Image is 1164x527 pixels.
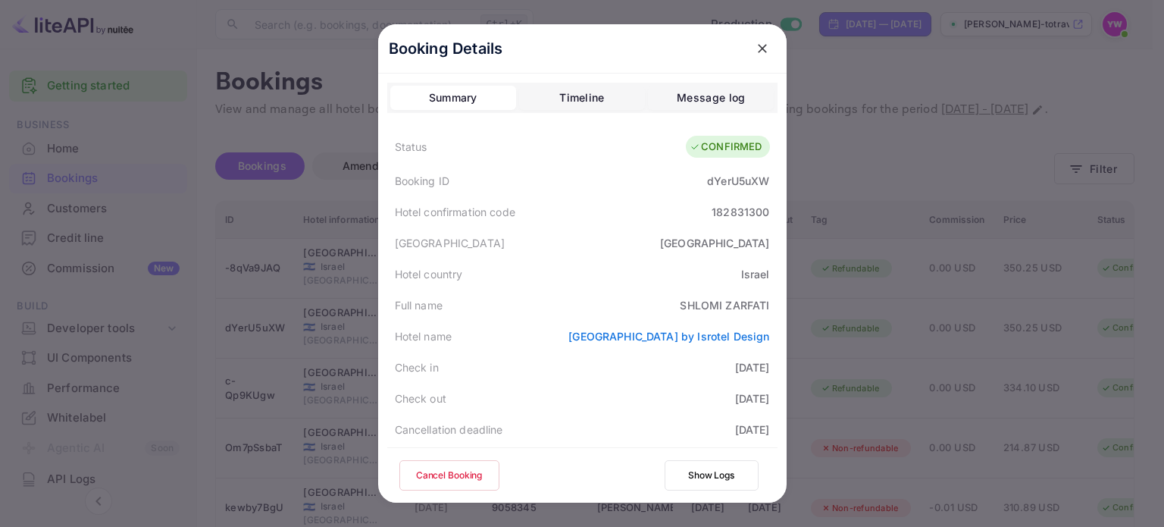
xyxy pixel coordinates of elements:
button: Show Logs [665,460,759,491]
div: [GEOGRAPHIC_DATA] [395,235,505,251]
button: Message log [648,86,774,110]
div: Summary [429,89,477,107]
div: [DATE] [735,391,770,406]
a: [GEOGRAPHIC_DATA] by Isrotel Design [568,330,769,343]
div: Booking ID [395,173,450,189]
div: Hotel country [395,266,463,282]
button: Summary [390,86,516,110]
div: [DATE] [735,359,770,375]
div: Timeline [559,89,604,107]
div: Israel [741,266,770,282]
div: Hotel name [395,328,452,344]
button: Timeline [519,86,645,110]
div: Check in [395,359,439,375]
div: [DATE] [735,422,770,438]
div: CONFIRMED [690,140,762,155]
div: Full name [395,297,443,313]
button: close [749,35,776,62]
div: Message log [677,89,745,107]
div: dYerU5uXW [707,173,769,189]
div: Check out [395,391,446,406]
div: Cancellation deadline [395,422,503,438]
div: Hotel confirmation code [395,204,515,220]
div: [GEOGRAPHIC_DATA] [660,235,770,251]
button: Cancel Booking [399,460,499,491]
div: 182831300 [712,204,769,220]
div: Status [395,139,427,155]
div: SHLOMI ZARFATI [680,297,769,313]
p: Booking Details [389,37,503,60]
